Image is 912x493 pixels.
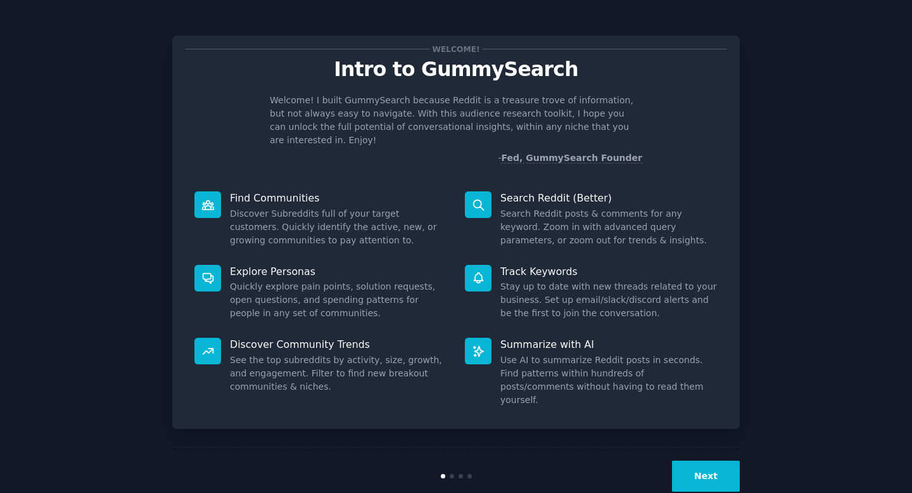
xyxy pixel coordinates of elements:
[230,265,447,278] p: Explore Personas
[230,280,447,320] dd: Quickly explore pain points, solution requests, open questions, and spending patterns for people ...
[230,354,447,394] dd: See the top subreddits by activity, size, growth, and engagement. Filter to find new breakout com...
[270,94,642,147] p: Welcome! I built GummySearch because Reddit is a treasure trove of information, but not always ea...
[500,207,718,247] dd: Search Reddit posts & comments for any keyword. Zoom in with advanced query parameters, or zoom o...
[498,151,642,165] div: -
[500,280,718,320] dd: Stay up to date with new threads related to your business. Set up email/slack/discord alerts and ...
[500,354,718,407] dd: Use AI to summarize Reddit posts in seconds. Find patterns within hundreds of posts/comments with...
[430,42,482,56] span: Welcome!
[501,153,642,163] a: Fed, GummySearch Founder
[500,191,718,205] p: Search Reddit (Better)
[672,461,740,492] button: Next
[500,265,718,278] p: Track Keywords
[230,338,447,351] p: Discover Community Trends
[500,338,718,351] p: Summarize with AI
[186,58,726,80] p: Intro to GummySearch
[230,191,447,205] p: Find Communities
[230,207,447,247] dd: Discover Subreddits full of your target customers. Quickly identify the active, new, or growing c...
